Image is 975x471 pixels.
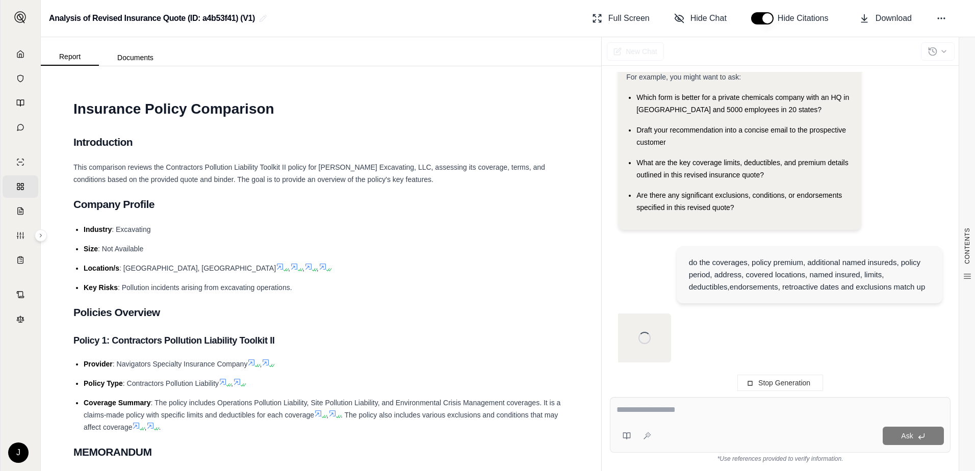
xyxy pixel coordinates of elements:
[326,411,328,419] span: ,
[3,175,38,198] a: Policy Comparisons
[636,159,849,179] span: What are the key coverage limits, deductibles, and premium details outlined in this revised insur...
[98,245,143,253] span: : Not Available
[636,191,842,212] span: Are there any significant exclusions, conditions, or endorsements specified in this revised quote?
[3,151,38,173] a: Single Policy
[41,48,99,66] button: Report
[84,399,560,419] span: : The policy includes Operations Pollution Liability, Site Pollution Liability, and Environmental...
[10,7,31,28] button: Expand sidebar
[14,11,27,23] img: Expand sidebar
[963,228,971,264] span: CONTENTS
[3,224,38,247] a: Custom Report
[8,442,29,463] div: J
[778,12,835,24] span: Hide Citations
[288,264,290,272] span: ,
[119,264,276,272] span: : [GEOGRAPHIC_DATA], [GEOGRAPHIC_DATA]
[3,116,38,139] a: Chat
[3,200,38,222] a: Claim Coverage
[73,163,545,184] span: This comparison reviews the Contractors Pollution Liability Toolkit II policy for [PERSON_NAME] E...
[302,264,304,272] span: ,
[49,9,255,28] h2: Analysis of Revised Insurance Quote (ID: a4b53f41) (V1)
[73,441,569,463] h2: MEMORANDUM
[670,8,731,29] button: Hide Chat
[588,8,654,29] button: Full Screen
[883,427,944,445] button: Ask
[3,92,38,114] a: Prompt Library
[260,360,262,368] span: ,
[84,360,113,368] span: Provider
[144,423,146,431] span: ,
[636,126,846,146] span: Draft your recommendation into a concise email to the prospective customer
[73,302,569,323] h2: Policies Overview
[112,225,150,233] span: : Excavating
[73,194,569,215] h2: Company Profile
[758,379,810,387] span: Stop Generation
[159,423,161,431] span: .
[690,12,727,24] span: Hide Chat
[118,283,292,292] span: : Pollution incidents arising from excavating operations.
[626,73,741,81] span: For example, you might want to ask:
[73,95,569,123] h1: Insurance Policy Comparison
[84,379,123,387] span: Policy Type
[737,375,823,391] button: Stop Generation
[636,93,849,114] span: Which form is better for a private chemicals company with an HQ in [GEOGRAPHIC_DATA] and 5000 emp...
[35,229,47,242] button: Expand sidebar
[3,308,38,330] a: Legal Search Engine
[689,256,930,293] div: do the coverages, policy premium, additional named insureds, policy period, address, covered loca...
[876,12,912,24] span: Download
[610,453,951,463] div: *Use references provided to verify information.
[3,67,38,90] a: Documents Vault
[901,432,913,440] span: Ask
[317,264,319,272] span: ,
[73,331,569,350] h3: Policy 1: Contractors Pollution Liability Toolkit II
[3,43,38,65] a: Home
[123,379,219,387] span: : Contractors Pollution Liability
[84,264,119,272] span: Location/s
[84,399,151,407] span: Coverage Summary
[99,49,172,66] button: Documents
[113,360,248,368] span: : Navigators Specialty Insurance Company
[84,245,98,253] span: Size
[855,8,916,29] button: Download
[73,132,569,153] h2: Introduction
[84,283,118,292] span: Key Risks
[84,225,112,233] span: Industry
[608,12,650,24] span: Full Screen
[3,283,38,306] a: Contract Analysis
[3,249,38,271] a: Coverage Table
[231,379,233,387] span: ,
